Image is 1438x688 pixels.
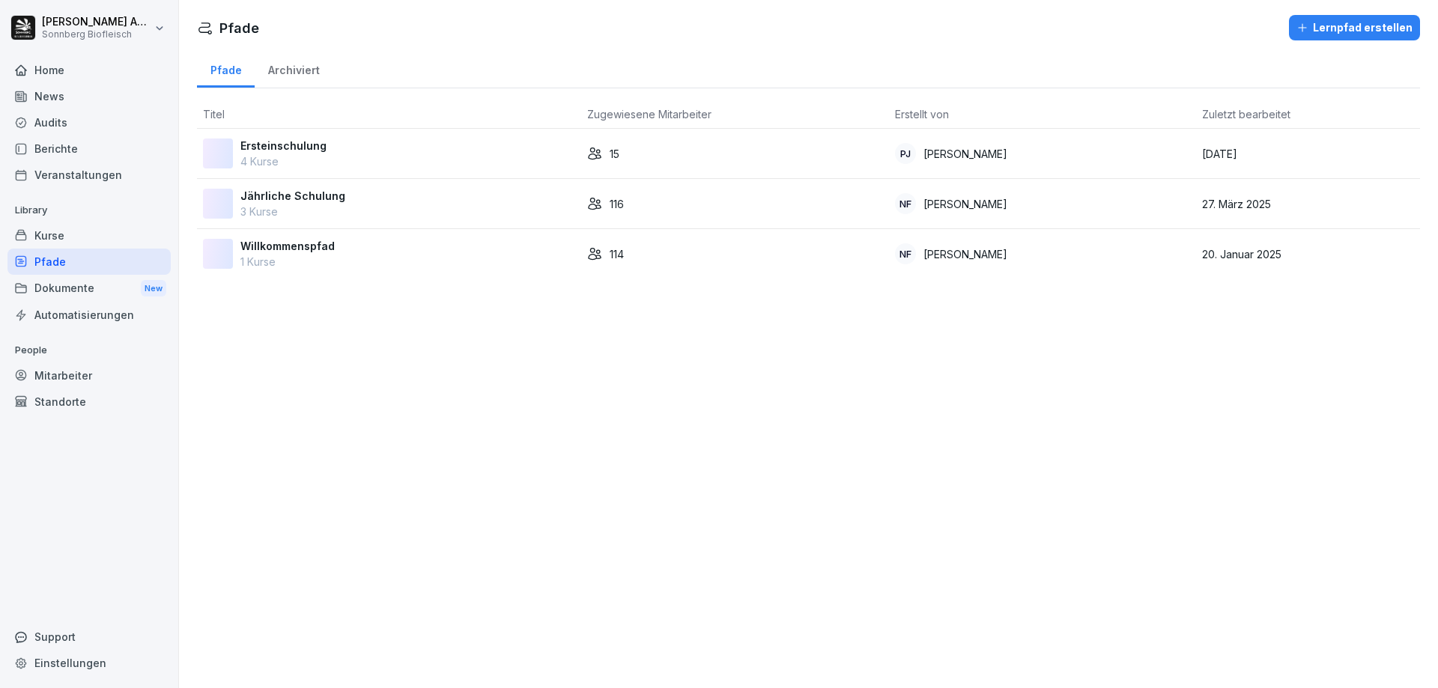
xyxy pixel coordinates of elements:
[610,196,624,212] p: 116
[7,222,171,249] a: Kurse
[923,246,1007,262] p: [PERSON_NAME]
[7,650,171,676] a: Einstellungen
[610,246,624,262] p: 114
[1202,246,1414,262] p: 20. Januar 2025
[7,624,171,650] div: Support
[255,49,333,88] a: Archiviert
[141,280,166,297] div: New
[610,146,619,162] p: 15
[42,29,151,40] p: Sonnberg Biofleisch
[587,108,712,121] span: Zugewiesene Mitarbeiter
[7,57,171,83] a: Home
[42,16,151,28] p: [PERSON_NAME] Anibas
[1296,19,1413,36] div: Lernpfad erstellen
[7,198,171,222] p: Library
[7,362,171,389] a: Mitarbeiter
[7,83,171,109] a: News
[7,275,171,302] a: DokumenteNew
[923,146,1007,162] p: [PERSON_NAME]
[240,153,327,169] p: 4 Kurse
[923,196,1007,212] p: [PERSON_NAME]
[895,243,916,264] div: NF
[240,238,335,254] p: Willkommenspfad
[203,108,225,121] span: Titel
[895,108,949,121] span: Erstellt von
[240,188,345,204] p: Jährliche Schulung
[7,162,171,188] a: Veranstaltungen
[7,136,171,162] a: Berichte
[7,249,171,275] a: Pfade
[219,18,259,38] h1: Pfade
[240,254,335,270] p: 1 Kurse
[240,138,327,153] p: Ersteinschulung
[1202,196,1414,212] p: 27. März 2025
[7,338,171,362] p: People
[7,275,171,302] div: Dokumente
[1202,108,1290,121] span: Zuletzt bearbeitet
[7,302,171,328] a: Automatisierungen
[895,143,916,164] div: PJ
[1202,146,1414,162] p: [DATE]
[7,109,171,136] a: Audits
[197,49,255,88] a: Pfade
[895,193,916,214] div: NF
[7,389,171,415] a: Standorte
[240,204,345,219] p: 3 Kurse
[1289,15,1420,40] button: Lernpfad erstellen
